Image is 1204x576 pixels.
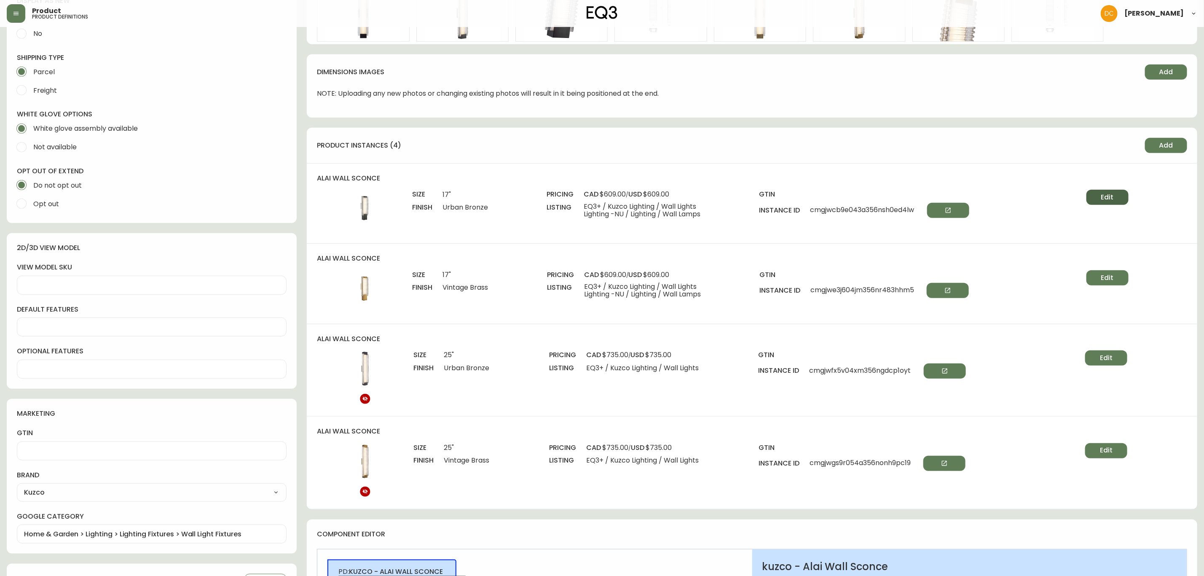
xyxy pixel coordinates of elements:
[631,350,644,360] span: usd
[33,124,138,133] span: White glove assembly available
[1101,193,1114,202] span: Edit
[810,456,965,471] span: cmgjwgs9r054a356nonh9pc19
[584,291,701,298] span: Lighting -NU / Lighting / Wall Lamps
[586,443,699,452] span: /
[759,459,799,468] h4: instance id
[646,350,672,360] span: $735.00
[317,90,659,97] span: NOTE: Uploading any new photos or changing existing photos will result in it being positioned at ...
[413,363,434,373] h4: finish
[759,286,800,295] h4: instance id
[586,350,601,360] span: cad
[547,190,574,199] h4: pricing
[547,203,574,212] h4: listing
[33,67,55,76] span: Parcel
[346,190,383,226] img: 5ba41dfd-5ce6-43c1-801e-5fb3b2e6dea3Optional[alai-grey-wall-light].jpg
[1159,141,1173,150] span: Add
[413,283,433,292] h4: finish
[32,8,61,14] span: Product
[444,351,489,359] span: 25"
[17,263,287,272] label: view model sku
[17,167,287,176] h4: opt out of extend
[444,444,489,452] span: 25"
[1101,5,1118,22] img: 7eb451d6983258353faa3212700b340b
[631,443,644,452] span: usd
[442,191,488,199] span: 17"
[759,206,800,215] h4: instance id
[549,456,576,465] h4: listing
[413,270,433,280] h4: size
[643,189,669,199] span: $609.00
[547,270,574,280] h4: pricing
[759,366,799,375] h4: instance id
[602,443,628,452] span: $735.00
[762,560,1177,574] h2: kuzco - Alai Wall Sconce
[32,14,88,19] h5: product definitions
[347,350,383,387] img: fb9c391a-b23d-4172-992d-d00af6ceefb0Optional[3380-2501-09-LP.jpg].jpg
[360,394,370,404] svg: Hidden
[1159,67,1173,77] span: Add
[33,181,82,190] span: Do not opt out
[444,364,489,372] span: Urban Bronze
[33,29,42,38] span: No
[584,189,599,199] span: cad
[1100,353,1113,363] span: Edit
[17,53,287,62] h4: shipping type
[17,428,287,438] label: gtin
[759,190,800,199] h4: gtin
[1101,273,1114,283] span: Edit
[810,203,969,218] span: cmgjwcb9e043a356nsh0ed4lw
[317,141,1138,150] h4: product instances (4)
[547,283,574,292] h4: listing
[1145,65,1187,80] button: Add
[587,6,618,19] img: logo
[549,350,576,360] h4: pricing
[360,487,370,497] svg: Hidden
[759,443,799,452] h4: gtin
[584,283,701,291] span: EQ3+ / Kuzco Lighting / Wall Lights
[1100,446,1113,455] span: Edit
[413,443,434,452] h4: size
[346,270,383,307] img: d9ca15a7-c265-4d73-9e87-566a0456b237Optional[alai-bronze-wall-sconce].jpg
[17,471,287,480] label: brand
[1124,10,1184,17] span: [PERSON_NAME]
[413,350,434,360] h4: size
[412,190,432,199] h4: size
[442,204,488,211] span: Urban Bronze
[17,512,287,521] label: google category
[443,284,488,291] span: Vintage Brass
[17,409,280,418] h4: marketing
[1086,270,1129,285] button: Edit
[584,270,701,280] span: /
[444,457,489,464] span: Vintage Brass
[629,270,642,280] span: usd
[317,254,1187,263] h4: alai wall sconce
[644,270,670,280] span: $609.00
[586,350,699,360] span: /
[413,456,434,465] h4: finish
[1086,190,1129,205] button: Edit
[810,363,966,379] span: cmgjwfx5v04xm356ngdcp1oyt
[1085,350,1127,366] button: Edit
[586,443,601,452] span: cad
[549,443,576,452] h4: pricing
[600,189,626,199] span: $609.00
[628,189,642,199] span: usd
[584,190,701,199] span: /
[586,364,699,372] span: EQ3+ / Kuzco Lighting / Wall Lights
[1145,138,1187,153] button: Add
[584,210,701,218] span: Lighting -NU / Lighting / Wall Lamps
[443,271,488,279] span: 17"
[584,270,599,280] span: cad
[600,270,626,280] span: $609.00
[317,427,1187,436] h4: alai wall sconce
[17,243,280,253] h4: 2d/3d view model
[586,457,699,464] span: EQ3+ / Kuzco Lighting / Wall Lights
[317,530,1180,539] h4: component editor
[317,174,1187,183] h4: alai wall sconce
[759,350,799,360] h4: gtin
[317,334,1187,344] h4: alai wall sconce
[549,363,576,373] h4: listing
[17,305,287,314] label: default features
[33,199,59,208] span: Opt out
[347,443,383,480] img: 2ee6ba56-d5af-47e1-83d2-0d784439eea8Optional[3380-2501-10-LP.jpg].jpg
